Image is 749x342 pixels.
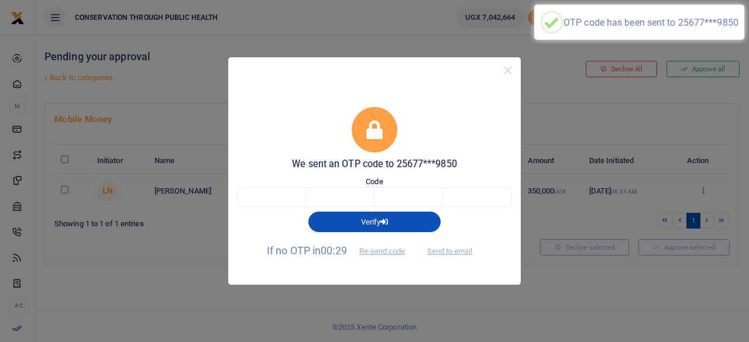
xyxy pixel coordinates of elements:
[267,244,415,257] span: If no OTP in
[564,17,738,28] div: OTP code has been sent to 25677***9850
[366,176,383,188] label: Code
[321,244,347,257] span: 00:29
[308,212,441,232] button: Verify
[499,62,516,79] button: Close
[238,158,511,170] h5: We sent an OTP code to 25677***9850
